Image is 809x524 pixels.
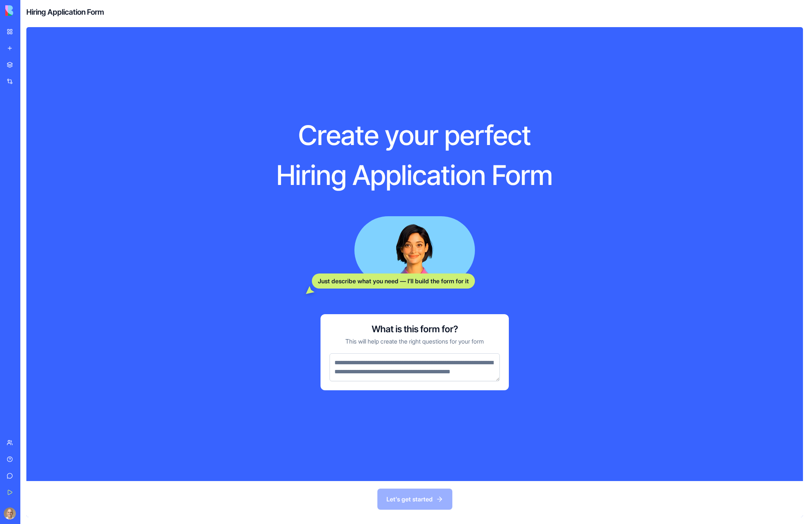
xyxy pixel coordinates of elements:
[345,337,484,346] p: This will help create the right questions for your form
[246,118,583,152] h1: Create your perfect
[5,5,52,16] img: logo
[312,273,475,289] div: Just describe what you need — I’ll build the form for it
[246,158,583,192] h1: Hiring Application Form
[4,507,16,519] img: ACg8ocKE0q18ZmqIlDOY8l7l0S0rDZ5bMj8tQ7CM8BWQKO5TcpGFtB8P=s96-c
[372,323,458,335] h3: What is this form for?
[26,7,104,17] h4: Hiring Application Form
